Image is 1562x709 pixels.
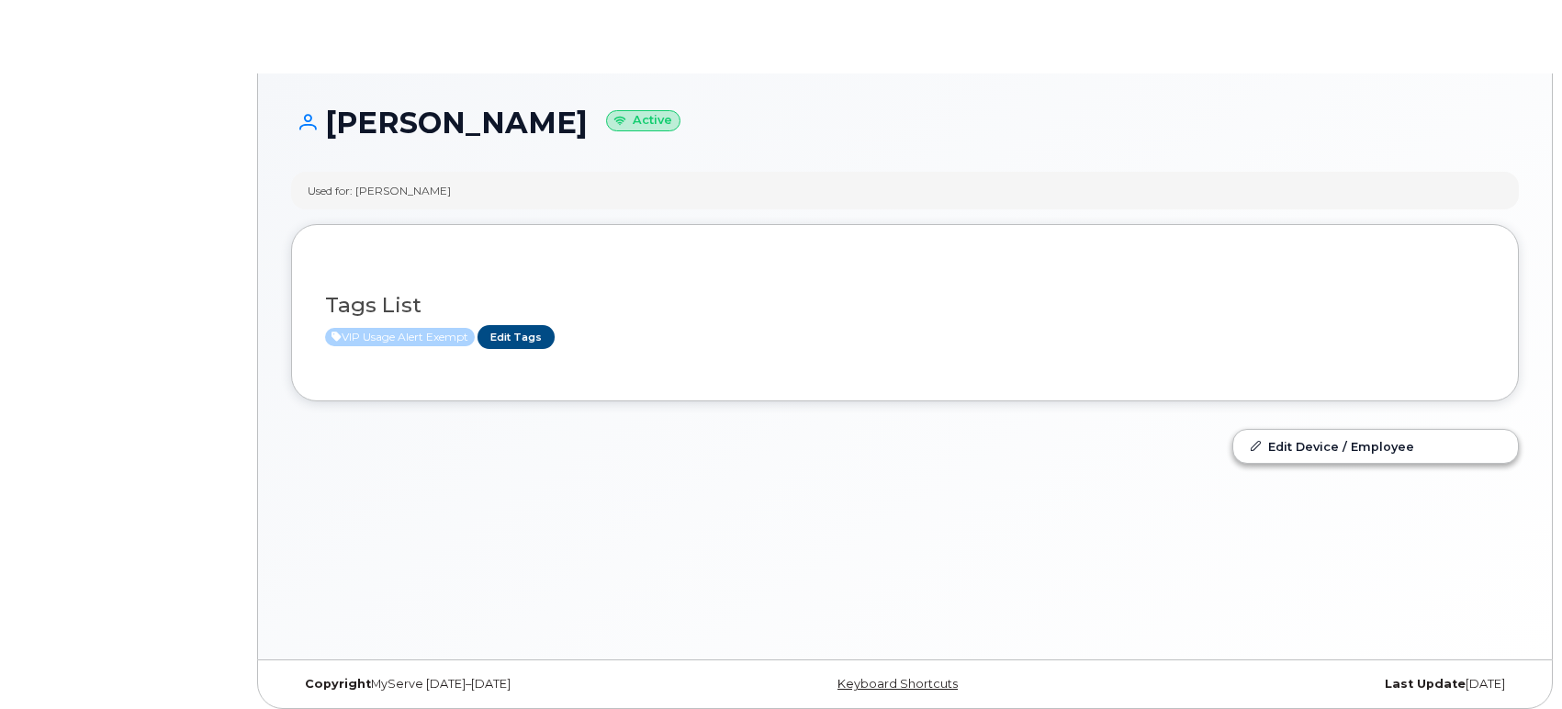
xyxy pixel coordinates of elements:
[1109,677,1519,692] div: [DATE]
[478,325,555,348] a: Edit Tags
[837,677,958,691] a: Keyboard Shortcuts
[1233,430,1518,463] a: Edit Device / Employee
[606,110,680,131] small: Active
[1385,677,1466,691] strong: Last Update
[305,677,371,691] strong: Copyright
[291,107,1519,139] h1: [PERSON_NAME]
[325,328,475,346] span: Active
[325,294,1485,317] h3: Tags List
[291,677,701,692] div: MyServe [DATE]–[DATE]
[308,183,451,198] div: Used for: [PERSON_NAME]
